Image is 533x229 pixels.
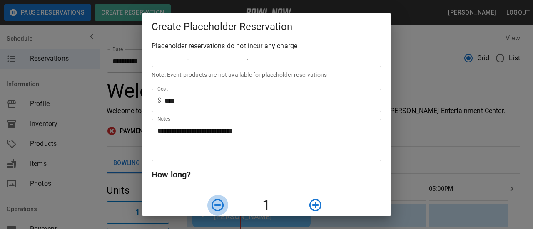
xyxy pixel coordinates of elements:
[152,168,381,181] h6: How long?
[152,71,381,79] p: Note: Event products are not available for placeholder reservations
[228,197,305,214] h4: 1
[157,96,161,106] p: $
[152,20,381,33] h5: Create Placeholder Reservation
[152,40,381,52] h6: Placeholder reservations do not incur any charge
